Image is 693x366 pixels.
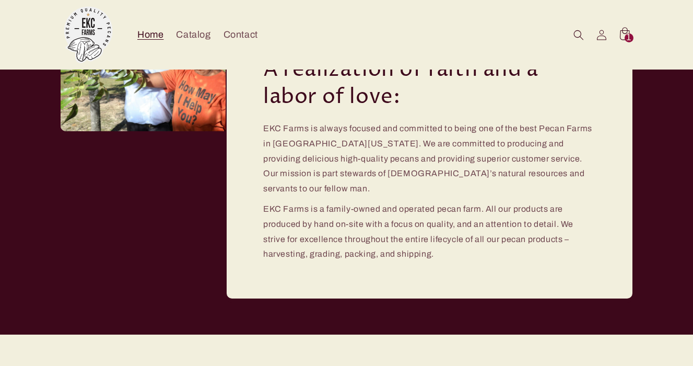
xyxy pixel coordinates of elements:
[55,2,121,67] a: EKC Pecans
[263,121,596,197] p: EKC Farms is always focused and committed to being one of the best Pecan Farms in [GEOGRAPHIC_DAT...
[263,202,596,262] p: EKC Farms is a family-owned and operated pecan farm. All our products are produced by hand on-sit...
[217,22,264,47] a: Contact
[626,33,631,42] span: 1
[137,29,163,41] span: Home
[170,22,217,47] a: Catalog
[224,29,258,41] span: Contact
[131,22,170,47] a: Home
[567,24,590,47] summary: Search
[176,29,210,41] span: Catalog
[60,6,117,64] img: EKC Pecans
[263,56,596,111] h2: A realization of faith and a labor of love:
